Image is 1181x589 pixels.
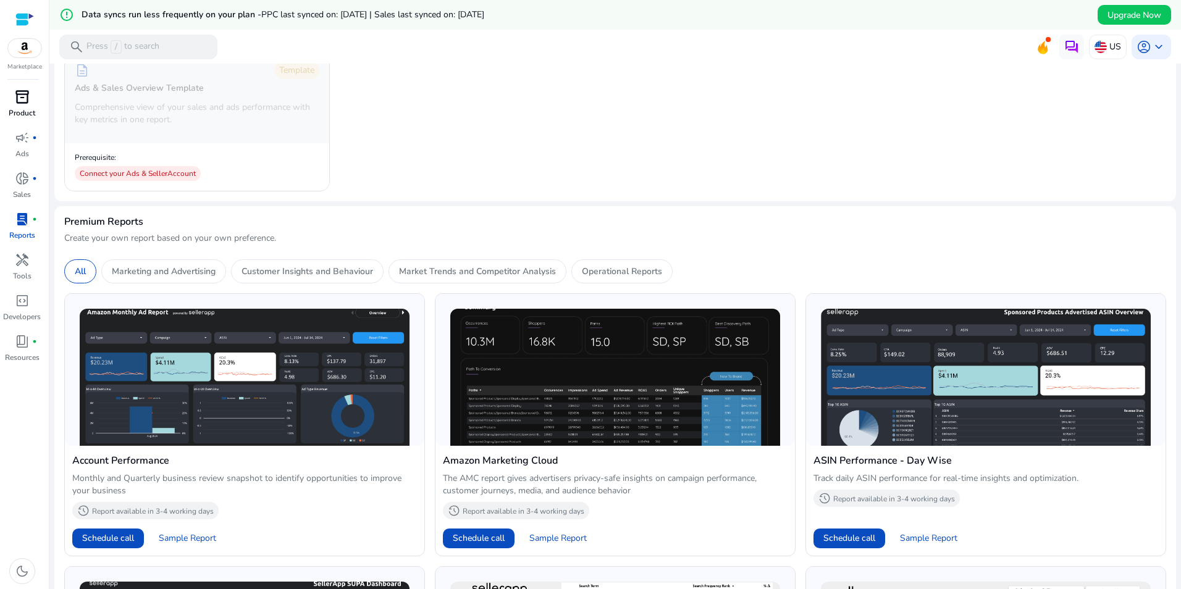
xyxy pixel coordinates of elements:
p: Operational Reports [582,265,662,278]
span: Schedule call [453,532,505,545]
h4: Account Performance [72,453,417,468]
h5: Ads & Sales Overview Template [75,83,204,94]
img: us.svg [1095,41,1107,53]
p: Market Trends and Competitor Analysis [399,265,556,278]
span: / [111,40,122,54]
p: Ads [15,148,29,159]
p: Report available in 3-4 working days [92,506,214,516]
p: Marketplace [7,62,42,72]
span: fiber_manual_record [32,339,37,344]
p: Track daily ASIN performance for real-time insights and optimization. [813,472,1158,485]
p: Comprehensive view of your sales and ads performance with key metrics in one report. [75,101,319,126]
span: history_2 [818,492,831,504]
h5: Data syncs run less frequently on your plan - [82,10,484,20]
span: book_4 [15,334,30,349]
span: handyman [15,253,30,267]
p: Product [9,107,35,119]
div: Template [274,62,319,79]
button: Schedule call [813,528,885,548]
p: All [75,265,86,278]
p: Report available in 3-4 working days [833,494,955,504]
span: donut_small [15,171,30,186]
p: Developers [3,311,41,322]
p: Reports [9,230,35,241]
span: Schedule call [823,532,875,545]
span: Sample Report [159,532,216,545]
span: fiber_manual_record [32,176,37,181]
span: campaign [15,130,30,145]
button: Schedule call [443,528,515,548]
button: Schedule call [72,528,144,548]
span: history_2 [77,504,90,517]
span: description [75,63,90,78]
img: amazon.svg [8,39,41,57]
p: Customer Insights and Behaviour [242,265,373,278]
button: Sample Report [519,528,597,548]
p: US [1109,36,1121,57]
mat-icon: error_outline [59,7,74,22]
button: Sample Report [149,528,226,548]
h4: Amazon Marketing Cloud [443,453,788,468]
p: The AMC report gives advertisers privacy-safe insights on campaign performance, customer journeys... [443,472,788,497]
p: Tools [13,270,32,282]
span: fiber_manual_record [32,135,37,140]
span: Sample Report [900,532,957,545]
h4: ASIN Performance - Day Wise [813,453,1158,468]
button: Upgrade Now [1098,5,1171,25]
div: Connect your Ads & Seller Account [75,166,201,181]
span: search [69,40,84,54]
span: lab_profile [15,212,30,227]
span: keyboard_arrow_down [1151,40,1166,54]
span: history_2 [448,504,460,517]
p: Resources [5,352,40,363]
p: Sales [13,189,31,200]
p: Create your own report based on your own preference. [64,232,1166,244]
p: Marketing and Advertising [112,265,216,278]
span: inventory_2 [15,90,30,104]
p: Monthly and Quarterly business review snapshot to identify opportunities to improve your business [72,472,417,497]
p: Prerequisite: [75,152,201,162]
h4: Premium Reports [64,216,143,228]
span: Upgrade Now [1107,9,1161,22]
span: account_circle [1137,40,1151,54]
button: Sample Report [890,528,967,548]
p: Press to search [86,40,159,54]
span: code_blocks [15,293,30,308]
span: Sample Report [529,532,587,545]
span: Schedule call [82,532,134,545]
p: Report available in 3-4 working days [463,506,584,516]
span: PPC last synced on: [DATE] | Sales last synced on: [DATE] [261,9,484,20]
span: fiber_manual_record [32,217,37,222]
span: dark_mode [15,564,30,579]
